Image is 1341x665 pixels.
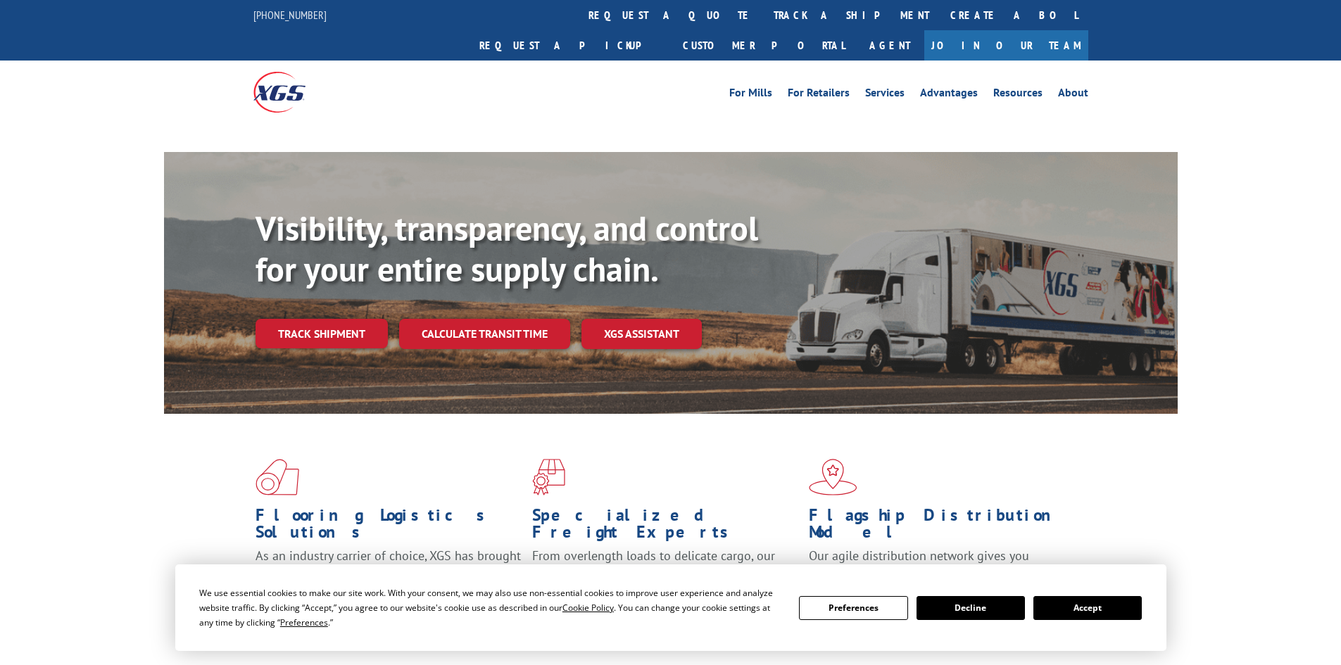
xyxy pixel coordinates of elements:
h1: Flooring Logistics Solutions [256,507,522,547]
button: Decline [917,596,1025,620]
h1: Flagship Distribution Model [809,507,1075,547]
a: Calculate transit time [399,319,570,349]
img: xgs-icon-total-supply-chain-intelligence-red [256,459,299,495]
button: Accept [1033,596,1142,620]
button: Preferences [799,596,907,620]
img: xgs-icon-focused-on-flooring-red [532,459,565,495]
span: Cookie Policy [562,602,614,614]
a: Track shipment [256,319,388,348]
a: About [1058,87,1088,103]
a: For Retailers [788,87,850,103]
a: Services [865,87,905,103]
a: Request a pickup [469,30,672,61]
a: Join Our Team [924,30,1088,61]
div: Cookie Consent Prompt [175,564,1166,651]
a: For Mills [729,87,772,103]
a: Customer Portal [672,30,855,61]
p: From overlength loads to delicate cargo, our experienced staff knows the best way to move your fr... [532,547,798,610]
div: We use essential cookies to make our site work. With your consent, we may also use non-essential ... [199,585,782,630]
a: Resources [993,87,1043,103]
span: Our agile distribution network gives you nationwide inventory management on demand. [809,547,1068,581]
span: As an industry carrier of choice, XGS has brought innovation and dedication to flooring logistics... [256,547,521,597]
a: Agent [855,30,924,61]
a: XGS ASSISTANT [581,319,702,349]
b: Visibility, transparency, and control for your entire supply chain. [256,206,758,291]
a: Advantages [920,87,978,103]
a: [PHONE_NUMBER] [253,8,327,22]
span: Preferences [280,616,328,628]
h1: Specialized Freight Experts [532,507,798,547]
img: xgs-icon-flagship-distribution-model-red [809,459,857,495]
